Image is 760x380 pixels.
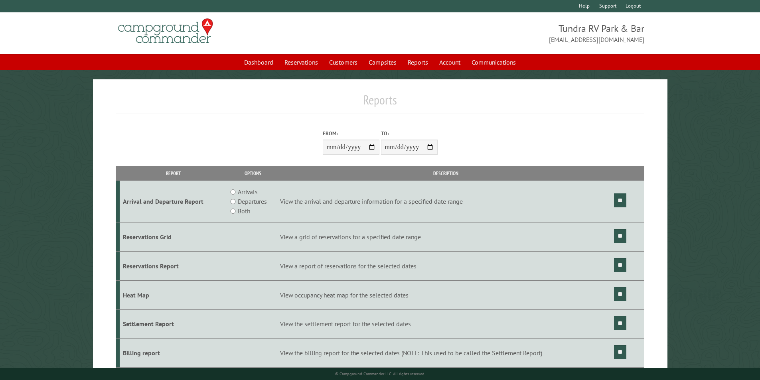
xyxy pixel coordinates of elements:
[381,130,438,137] label: To:
[120,251,227,280] td: Reservations Report
[403,55,433,70] a: Reports
[238,197,267,206] label: Departures
[279,309,613,339] td: View the settlement report for the selected dates
[323,130,379,137] label: From:
[120,339,227,368] td: Billing report
[279,222,613,252] td: View a grid of reservations for a specified date range
[227,166,278,180] th: Options
[279,280,613,309] td: View occupancy heat map for the selected dates
[380,22,645,44] span: Tundra RV Park & Bar [EMAIL_ADDRESS][DOMAIN_NAME]
[279,339,613,368] td: View the billing report for the selected dates (NOTE: This used to be called the Settlement Report)
[279,166,613,180] th: Description
[364,55,401,70] a: Campsites
[116,16,215,47] img: Campground Commander
[238,187,258,197] label: Arrivals
[120,309,227,339] td: Settlement Report
[279,251,613,280] td: View a report of reservations for the selected dates
[120,166,227,180] th: Report
[116,92,645,114] h1: Reports
[120,181,227,222] td: Arrival and Departure Report
[280,55,323,70] a: Reservations
[434,55,465,70] a: Account
[120,222,227,252] td: Reservations Grid
[279,181,613,222] td: View the arrival and departure information for a specified date range
[120,280,227,309] td: Heat Map
[239,55,278,70] a: Dashboard
[467,55,521,70] a: Communications
[335,371,425,376] small: © Campground Commander LLC. All rights reserved.
[324,55,362,70] a: Customers
[238,206,250,216] label: Both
